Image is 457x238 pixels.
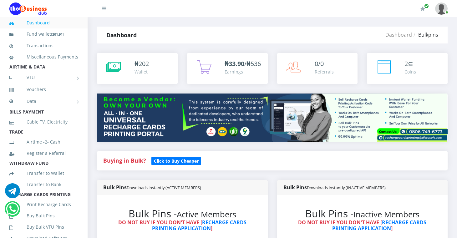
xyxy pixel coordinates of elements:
img: multitenant_rcp.png [97,94,448,142]
a: ₦202 Wallet [97,53,178,84]
a: Dashboard [385,31,412,38]
b: 201.91 [52,32,63,37]
strong: DO NOT BUY IF YOU DON'T HAVE [ ] [118,219,246,232]
div: Wallet [135,68,149,75]
small: Downloads instantly (INACTIVE MEMBERS) [307,185,386,190]
small: [ ] [51,32,64,37]
a: Dashboard [9,16,78,30]
a: RECHARGE CARDS PRINTING APPLICATION [152,219,246,232]
span: 0/0 [315,59,324,68]
a: VTU [9,70,78,85]
strong: Bulk Pins [283,184,386,191]
li: Bulkpins [412,31,438,38]
small: Inactive Members [353,209,419,220]
div: Coins [404,68,416,75]
a: Miscellaneous Payments [9,50,78,64]
strong: Dashboard [106,31,137,39]
h2: Bulk Pins - [109,208,255,220]
span: /₦536 [225,59,261,68]
b: ₦33.90 [225,59,244,68]
a: Transfer to Bank [9,177,78,192]
i: Renew/Upgrade Subscription [420,6,425,11]
a: Transactions [9,38,78,53]
span: 2 [404,59,408,68]
strong: DO NOT BUY IF YOU DON'T HAVE [ ] [298,219,426,232]
div: Earnings [225,68,261,75]
a: Fund wallet[201.91] [9,27,78,42]
img: Logo [9,3,47,15]
img: User [435,3,448,15]
a: Buy Bulk VTU Pins [9,220,78,234]
a: Data [9,94,78,109]
b: Click to Buy Cheaper [154,158,199,164]
strong: Bulk Pins [103,184,201,191]
div: ⊆ [404,59,416,68]
a: Cable TV, Electricity [9,115,78,129]
a: ₦33.90/₦536 Earnings [187,53,268,84]
a: Transfer to Wallet [9,166,78,180]
a: Airtime -2- Cash [9,135,78,149]
a: Buy Bulk Pins [9,209,78,223]
a: 0/0 Referrals [277,53,358,84]
a: RECHARGE CARDS PRINTING APPLICATION [332,219,427,232]
a: Chat for support [5,188,20,198]
a: Click to Buy Cheaper [151,157,201,164]
small: Active Members [177,209,236,220]
a: Print Recharge Cards [9,197,78,212]
a: Vouchers [9,82,78,97]
div: Referrals [315,68,334,75]
strong: Buying in Bulk? [103,157,146,164]
div: ₦ [135,59,149,68]
a: Register a Referral [9,146,78,160]
span: Renew/Upgrade Subscription [424,4,429,8]
h2: Bulk Pins - [290,208,435,220]
span: 202 [139,59,149,68]
small: Downloads instantly (ACTIVE MEMBERS) [127,185,201,190]
a: Chat for support [6,206,19,216]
